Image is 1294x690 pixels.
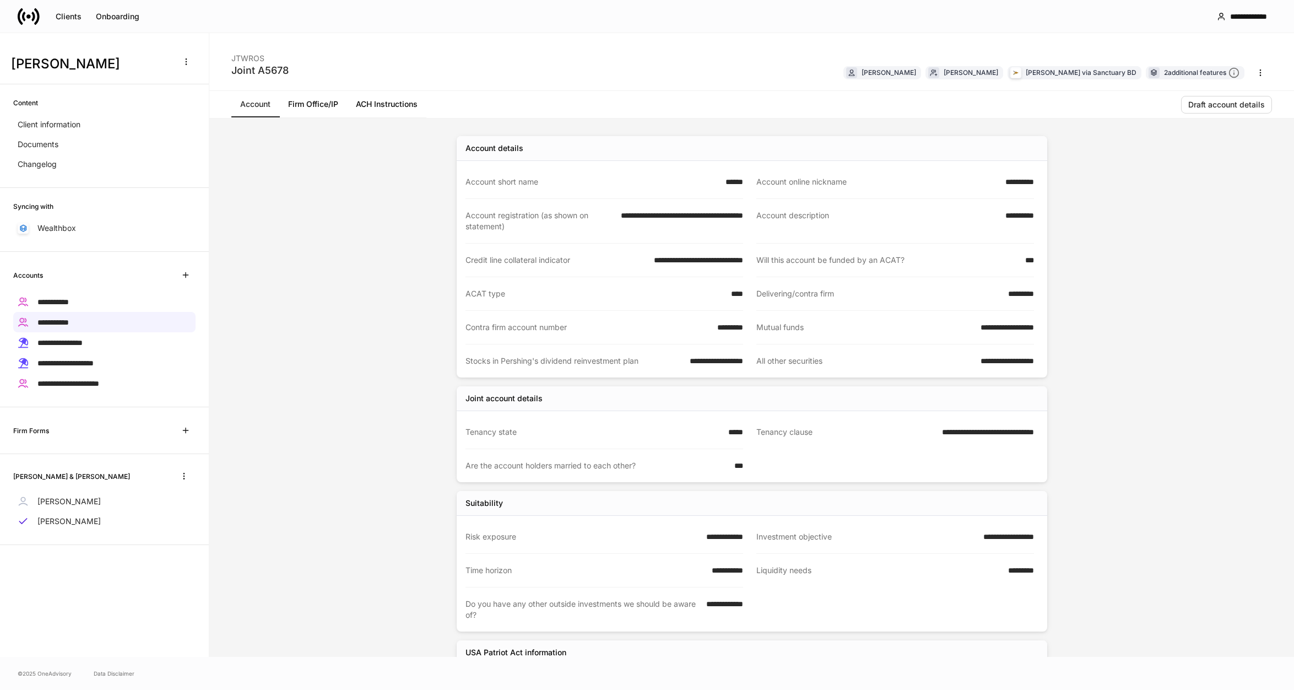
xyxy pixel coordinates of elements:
[465,498,503,509] div: Suitability
[231,64,289,77] div: Joint A5678
[37,496,101,507] p: [PERSON_NAME]
[756,255,1019,266] div: Will this account be funded by an ACAT?
[347,91,426,117] a: ACH Instructions
[1188,101,1265,109] div: Draft account details
[279,91,347,117] a: Firm Office/IP
[465,460,728,471] div: Are the account holders married to each other?
[13,154,196,174] a: Changelog
[13,511,196,531] a: [PERSON_NAME]
[465,322,711,333] div: Contra firm account number
[465,176,719,187] div: Account short name
[465,427,722,438] div: Tenancy state
[465,647,566,658] div: USA Patriot Act information
[231,46,289,64] div: JTWROS
[18,119,80,130] p: Client information
[465,355,683,366] div: Stocks in Pershing's dividend reinvestment plan
[89,8,147,25] button: Onboarding
[465,143,523,154] div: Account details
[944,67,998,78] div: [PERSON_NAME]
[465,565,705,576] div: Time horizon
[48,8,89,25] button: Clients
[756,210,999,232] div: Account description
[18,139,58,150] p: Documents
[13,201,53,212] h6: Syncing with
[37,516,101,527] p: [PERSON_NAME]
[13,115,196,134] a: Client information
[465,255,647,266] div: Credit line collateral indicator
[756,176,999,187] div: Account online nickname
[13,270,43,281] h6: Accounts
[465,210,614,232] div: Account registration (as shown on statement)
[1181,96,1272,114] button: Draft account details
[756,565,1001,576] div: Liquidity needs
[13,98,38,108] h6: Content
[862,67,916,78] div: [PERSON_NAME]
[13,492,196,511] a: [PERSON_NAME]
[1164,67,1239,79] div: 2 additional features
[37,223,76,234] p: Wealthbox
[231,91,279,117] a: Account
[756,322,974,333] div: Mutual funds
[1026,67,1136,78] div: [PERSON_NAME] via Sanctuary BD
[11,55,170,73] h3: [PERSON_NAME]
[96,13,139,20] div: Onboarding
[94,669,134,678] a: Data Disclaimer
[13,471,130,482] h6: [PERSON_NAME] & [PERSON_NAME]
[465,531,700,542] div: Risk exposure
[756,355,974,366] div: All other securities
[756,531,977,542] div: Investment objective
[18,159,57,170] p: Changelog
[465,393,543,404] div: Joint account details
[56,13,82,20] div: Clients
[13,425,49,436] h6: Firm Forms
[13,218,196,238] a: Wealthbox
[465,599,700,621] div: Do you have any other outside investments we should be aware of?
[465,288,724,299] div: ACAT type
[18,669,72,678] span: © 2025 OneAdvisory
[756,288,1001,299] div: Delivering/contra firm
[756,427,935,438] div: Tenancy clause
[13,134,196,154] a: Documents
